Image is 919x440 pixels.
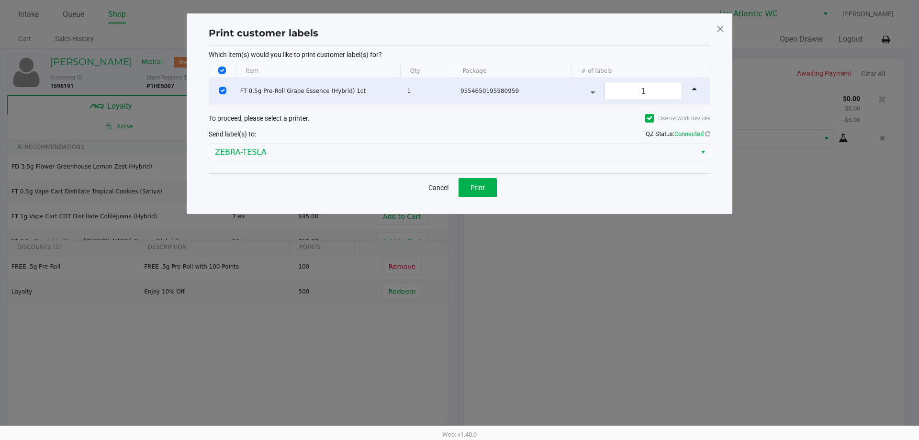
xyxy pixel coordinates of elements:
[442,431,477,438] span: Web: v1.40.0
[674,130,704,137] span: Connected
[403,78,456,104] td: 1
[209,114,310,122] span: To proceed, please select a printer.
[209,64,710,104] div: Data table
[235,64,400,78] th: Item
[236,78,403,104] td: FT 0.5g Pre-Roll Grape Essence (Hybrid) 1ct
[456,78,576,104] td: 9554650195580959
[215,147,690,158] span: ZEBRA-TESLA
[422,178,455,197] button: Cancel
[209,130,256,138] span: Send label(s) to:
[209,26,318,40] h1: Print customer labels
[209,50,710,59] p: Which item(s) would you like to print customer label(s) for?
[459,178,497,197] button: Print
[400,64,453,78] th: Qty
[571,64,703,78] th: # of labels
[646,130,710,137] span: QZ Status:
[218,67,226,74] input: Select All Rows
[696,144,710,161] button: Select
[219,87,226,94] input: Select Row
[471,184,485,192] span: Print
[453,64,571,78] th: Package
[645,114,710,123] label: Use network devices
